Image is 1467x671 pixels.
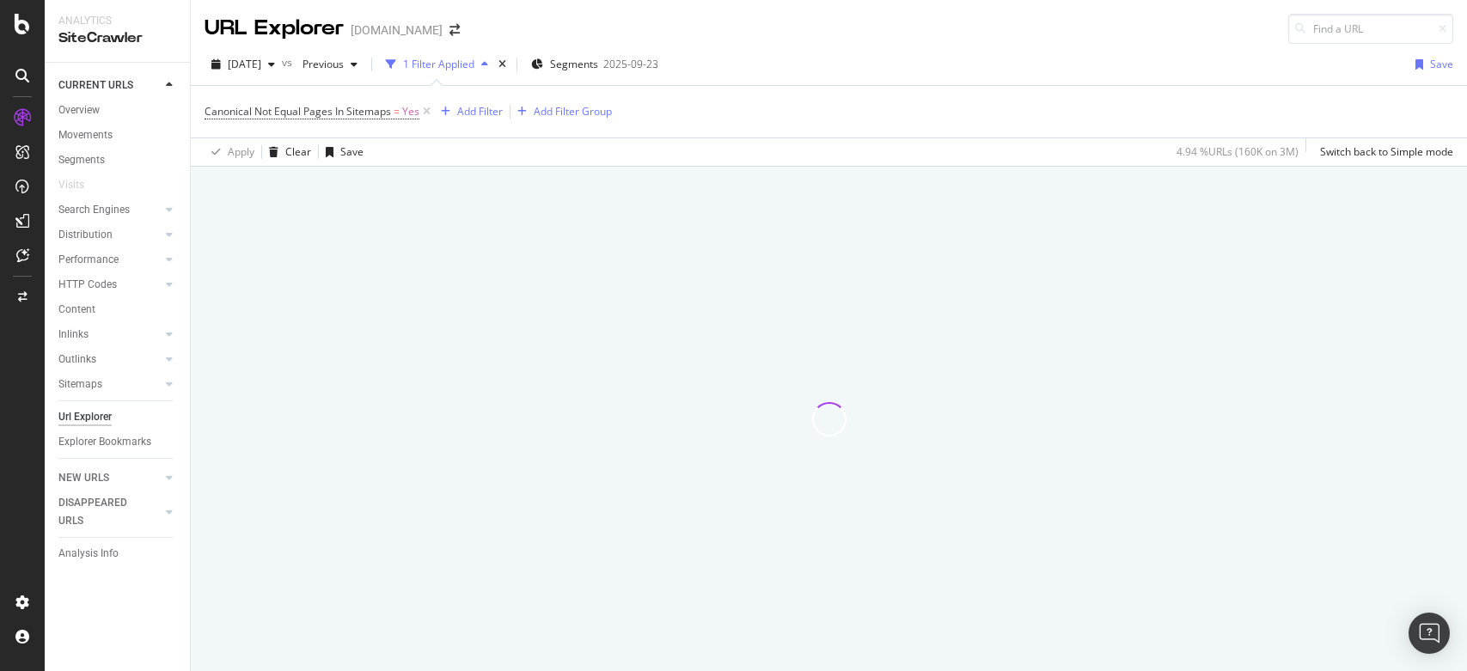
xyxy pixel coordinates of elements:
[449,24,460,36] div: arrow-right-arrow-left
[457,104,503,119] div: Add Filter
[58,276,117,294] div: HTTP Codes
[1288,14,1453,44] input: Find a URL
[340,144,364,159] div: Save
[58,201,130,219] div: Search Engines
[205,51,282,78] button: [DATE]
[285,144,311,159] div: Clear
[510,101,612,122] button: Add Filter Group
[296,57,344,71] span: Previous
[58,201,161,219] a: Search Engines
[402,100,419,124] span: Yes
[58,469,161,487] a: NEW URLS
[58,351,96,369] div: Outlinks
[58,251,161,269] a: Performance
[58,375,161,393] a: Sitemaps
[58,251,119,269] div: Performance
[351,21,443,39] div: [DOMAIN_NAME]
[282,55,296,70] span: vs
[1409,51,1453,78] button: Save
[58,151,178,169] a: Segments
[58,545,178,563] a: Analysis Info
[58,126,113,144] div: Movements
[58,14,176,28] div: Analytics
[205,14,344,43] div: URL Explorer
[603,57,658,71] div: 2025-09-23
[1313,138,1453,166] button: Switch back to Simple mode
[58,326,89,344] div: Inlinks
[1409,613,1450,654] div: Open Intercom Messenger
[403,57,474,71] div: 1 Filter Applied
[58,301,95,319] div: Content
[550,57,598,71] span: Segments
[58,151,105,169] div: Segments
[379,51,495,78] button: 1 Filter Applied
[58,226,113,244] div: Distribution
[58,76,133,95] div: CURRENT URLS
[58,76,161,95] a: CURRENT URLS
[205,104,391,119] span: Canonical Not Equal Pages In Sitemaps
[1430,57,1453,71] div: Save
[394,104,400,119] span: =
[205,138,254,166] button: Apply
[58,433,178,451] a: Explorer Bookmarks
[58,494,161,530] a: DISAPPEARED URLS
[58,408,178,426] a: Url Explorer
[58,433,151,451] div: Explorer Bookmarks
[434,101,503,122] button: Add Filter
[1177,144,1299,159] div: 4.94 % URLs ( 160K on 3M )
[58,101,178,119] a: Overview
[58,276,161,294] a: HTTP Codes
[534,104,612,119] div: Add Filter Group
[58,176,101,194] a: Visits
[58,351,161,369] a: Outlinks
[58,545,119,563] div: Analysis Info
[58,494,145,530] div: DISAPPEARED URLS
[495,56,510,73] div: times
[228,57,261,71] span: 2025 Sep. 15th
[58,28,176,48] div: SiteCrawler
[58,408,112,426] div: Url Explorer
[58,326,161,344] a: Inlinks
[58,126,178,144] a: Movements
[58,176,84,194] div: Visits
[58,101,100,119] div: Overview
[524,51,665,78] button: Segments2025-09-23
[1320,144,1453,159] div: Switch back to Simple mode
[262,138,311,166] button: Clear
[58,375,102,393] div: Sitemaps
[58,226,161,244] a: Distribution
[296,51,364,78] button: Previous
[58,469,109,487] div: NEW URLS
[58,301,178,319] a: Content
[228,144,254,159] div: Apply
[319,138,364,166] button: Save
